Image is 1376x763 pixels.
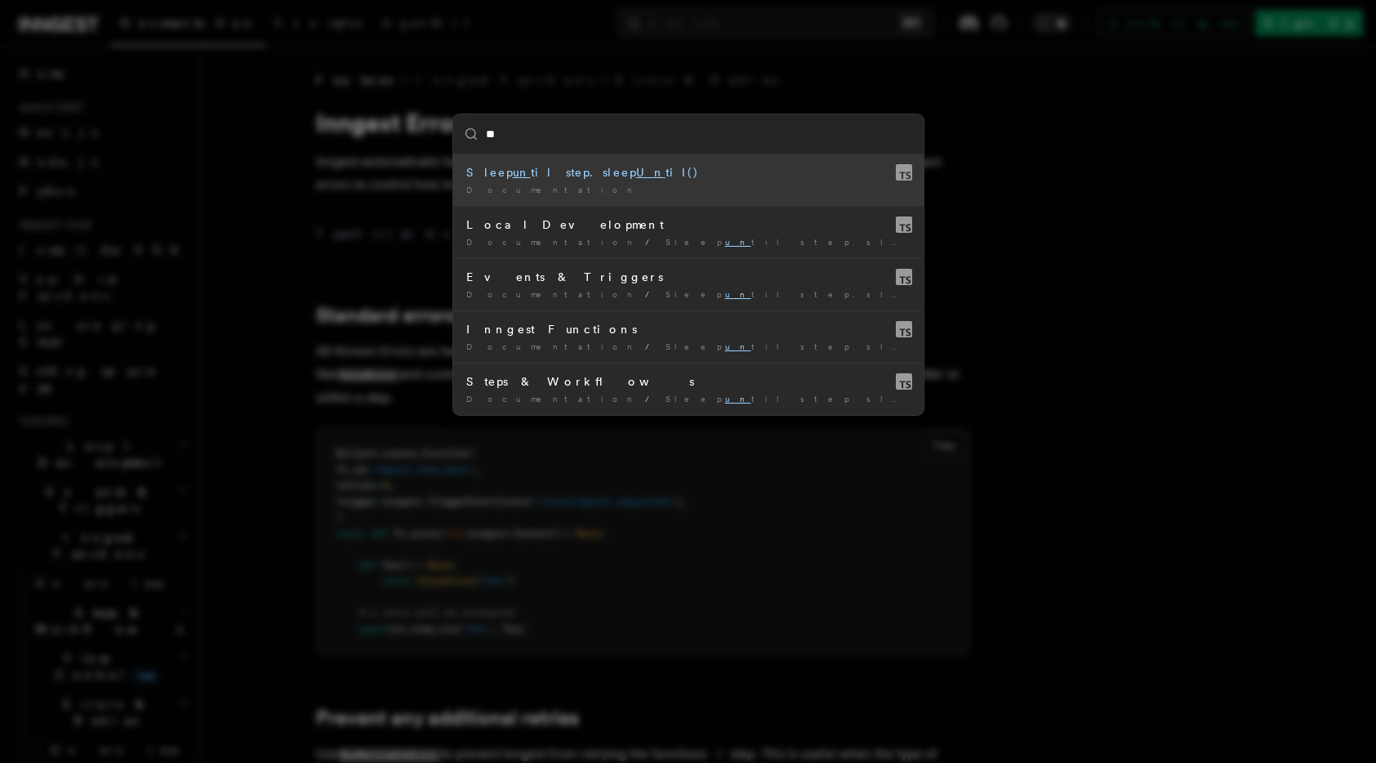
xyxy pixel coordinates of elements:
div: Local Development [466,216,911,233]
span: Sleep til step.sleep til() [666,394,1010,404]
mark: un [725,237,751,247]
mark: un [513,166,531,179]
div: Sleep til step.sleep til() [466,164,911,181]
span: Sleep til step.sleep til() [666,237,1010,247]
div: Steps & Workflows [466,373,911,390]
span: / [645,237,659,247]
span: Sleep til step.sleep til() [666,341,1010,351]
span: Documentation [466,289,639,299]
span: Sleep til step.sleep til() [666,289,1010,299]
span: / [645,341,659,351]
mark: un [725,394,751,404]
mark: un [725,289,751,299]
span: / [645,394,659,404]
span: Documentation [466,394,639,404]
span: Documentation [466,237,639,247]
div: Inngest Functions [466,321,911,337]
div: Events & Triggers [466,269,911,285]
mark: Un [636,166,666,179]
mark: un [725,341,751,351]
span: Documentation [466,185,639,194]
span: Documentation [466,341,639,351]
span: / [645,289,659,299]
